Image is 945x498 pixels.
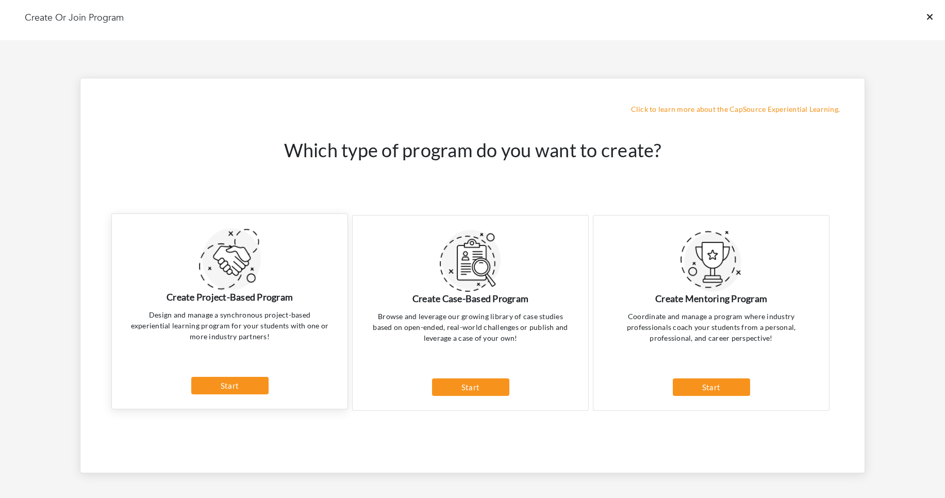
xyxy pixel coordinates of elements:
[128,290,331,304] p: Create Project-Based Program
[191,377,269,395] a: Start
[631,105,840,113] a: Click to learn more about the CapSource Experiential Learning.
[673,378,750,396] a: Start
[128,309,331,372] p: Design and manage a synchronous project-based experiential learning program for your students wit...
[369,292,572,306] p: Create Case-Based Program
[610,292,813,306] p: Create Mentoring Program
[440,230,502,292] img: start_icons_2-7850a6ca80e36969253812e7061983f81de639cc85db103557e5d6f88f157395.png
[681,230,742,292] img: start_icons_1-338802c733fdc11c28cc85ac04cf12cbbf7274b2929831a3396e55bd5d15a06a.png
[610,311,813,373] p: Coordinate and manage a program where industry professionals coach your students from a personal,...
[369,311,572,373] p: Browse and leverage our growing library of case studies based on open-ended, real-world challenge...
[199,228,261,290] img: start_icons_3-fe01999e137b02dc4aeb070442036a9c5c70b47615444348b01f60ac08bfde9f.png
[105,139,840,161] h4: Which type of program do you want to create?
[432,378,509,396] a: Start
